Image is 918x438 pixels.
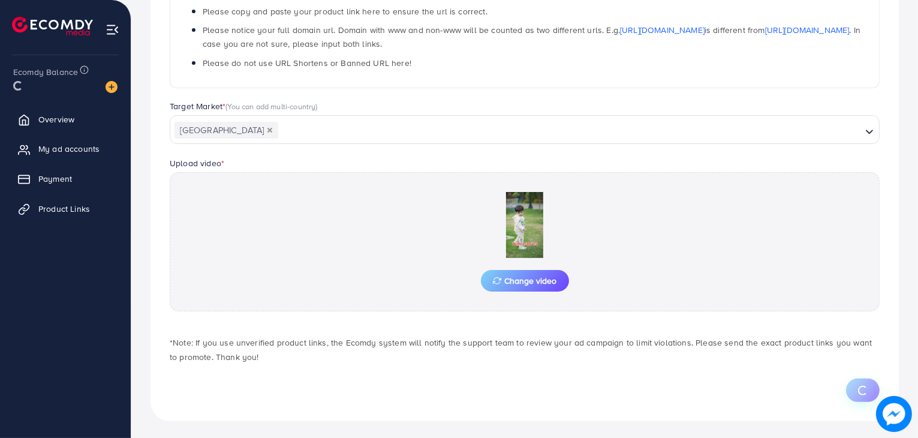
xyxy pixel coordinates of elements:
img: logo [12,17,93,35]
img: image [879,399,910,430]
span: Please notice your full domain url. Domain with www and non-www will be counted as two different ... [203,24,860,50]
span: Payment [38,173,72,185]
span: My ad accounts [38,143,100,155]
a: My ad accounts [9,137,122,161]
a: Payment [9,167,122,191]
a: [URL][DOMAIN_NAME] [620,24,705,36]
span: Ecomdy Balance [13,66,78,78]
span: (You can add multi-country) [225,101,317,112]
a: [URL][DOMAIN_NAME] [765,24,850,36]
span: Change video [493,277,557,285]
a: Overview [9,107,122,131]
a: Product Links [9,197,122,221]
input: Search for option [279,121,860,140]
span: Please copy and paste your product link here to ensure the url is correct. [203,5,487,17]
span: Please do not use URL Shortens or Banned URL here! [203,57,411,69]
span: [GEOGRAPHIC_DATA] [174,122,278,139]
span: Overview [38,113,74,125]
span: Product Links [38,203,90,215]
label: Target Market [170,100,318,112]
button: Change video [481,270,569,292]
label: Upload video [170,157,224,169]
img: image [106,81,118,93]
div: Search for option [170,115,880,144]
button: Deselect Pakistan [267,127,273,133]
img: menu [106,23,119,37]
p: *Note: If you use unverified product links, the Ecomdy system will notify the support team to rev... [170,335,880,364]
img: Preview Image [465,192,585,258]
